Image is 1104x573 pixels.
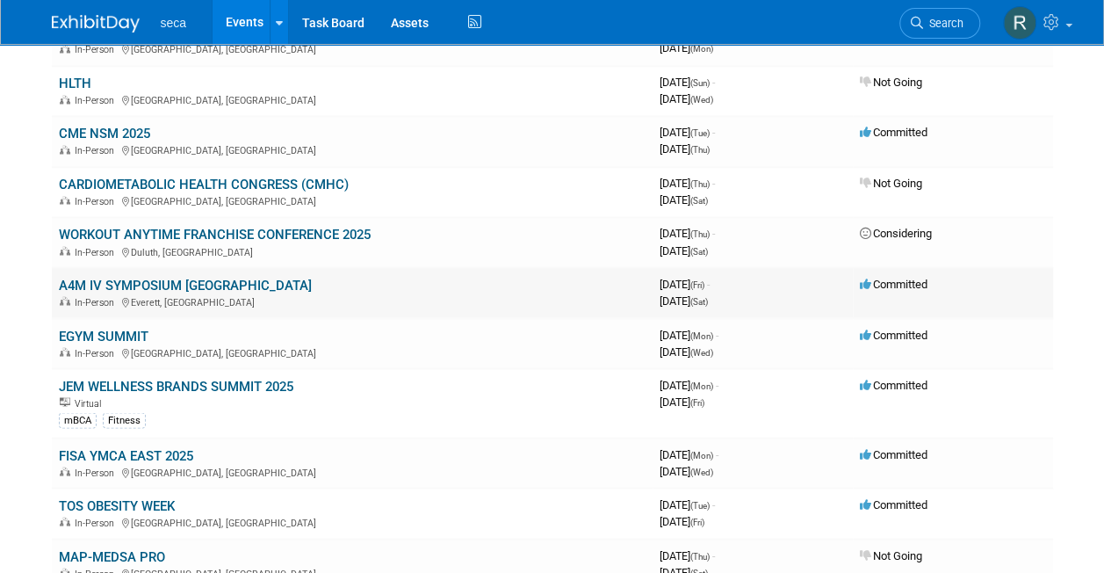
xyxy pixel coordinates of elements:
[59,328,148,344] a: EGYM SUMMIT
[59,294,646,308] div: Everett, [GEOGRAPHIC_DATA]
[690,246,708,256] span: (Sat)
[75,296,119,308] span: In-Person
[59,497,175,513] a: TOS OBESITY WEEK
[690,145,710,155] span: (Thu)
[690,467,713,476] span: (Wed)
[60,145,70,154] img: In-Person Event
[59,193,646,207] div: [GEOGRAPHIC_DATA], [GEOGRAPHIC_DATA]
[59,345,646,359] div: [GEOGRAPHIC_DATA], [GEOGRAPHIC_DATA]
[75,145,119,156] span: In-Person
[60,196,70,205] img: In-Person Event
[707,277,710,290] span: -
[660,76,715,89] span: [DATE]
[59,277,312,293] a: A4M IV SYMPOSIUM [GEOGRAPHIC_DATA]
[899,8,980,39] a: Search
[60,397,70,406] img: Virtual Event
[660,514,704,527] span: [DATE]
[660,243,708,257] span: [DATE]
[690,279,704,289] span: (Fri)
[660,497,715,511] span: [DATE]
[690,330,713,340] span: (Mon)
[60,347,70,356] img: In-Person Event
[860,548,922,562] span: Not Going
[716,328,718,341] span: -
[712,227,715,240] span: -
[59,177,349,192] a: CARDIOMETABOLIC HEALTH CONGRESS (CMHC)
[59,464,646,478] div: [GEOGRAPHIC_DATA], [GEOGRAPHIC_DATA]
[60,467,70,475] img: In-Person Event
[660,328,718,341] span: [DATE]
[690,397,704,407] span: (Fri)
[52,15,140,33] img: ExhibitDay
[660,277,710,290] span: [DATE]
[860,328,927,341] span: Committed
[690,551,710,561] span: (Thu)
[75,246,119,257] span: In-Person
[161,16,187,30] span: seca
[860,277,927,290] span: Committed
[923,17,963,30] span: Search
[712,548,715,562] span: -
[60,296,70,305] img: In-Person Event
[712,126,715,139] span: -
[712,497,715,511] span: -
[660,142,710,156] span: [DATE]
[712,76,715,89] span: -
[660,193,708,207] span: [DATE]
[690,296,708,306] span: (Sat)
[690,44,713,54] span: (Mon)
[690,78,710,88] span: (Sun)
[59,41,646,55] div: [GEOGRAPHIC_DATA], [GEOGRAPHIC_DATA]
[690,128,710,138] span: (Tue)
[690,229,710,239] span: (Thu)
[59,447,193,463] a: FISA YMCA EAST 2025
[660,378,718,391] span: [DATE]
[59,548,165,564] a: MAP-MEDSA PRO
[60,246,70,255] img: In-Person Event
[690,347,713,357] span: (Wed)
[860,76,922,89] span: Not Going
[712,177,715,190] span: -
[60,44,70,53] img: In-Person Event
[59,142,646,156] div: [GEOGRAPHIC_DATA], [GEOGRAPHIC_DATA]
[690,179,710,189] span: (Thu)
[75,517,119,528] span: In-Person
[690,95,713,105] span: (Wed)
[660,92,713,105] span: [DATE]
[716,447,718,461] span: -
[59,92,646,106] div: [GEOGRAPHIC_DATA], [GEOGRAPHIC_DATA]
[75,347,119,359] span: In-Person
[660,395,704,408] span: [DATE]
[860,227,932,240] span: Considering
[660,227,715,240] span: [DATE]
[660,41,713,54] span: [DATE]
[660,345,713,358] span: [DATE]
[75,397,106,409] span: Virtual
[660,126,715,139] span: [DATE]
[59,227,371,243] a: WORKOUT ANYTIME FRANCHISE CONFERENCE 2025
[860,378,927,391] span: Committed
[60,95,70,104] img: In-Person Event
[1003,6,1036,40] img: Rachel Jordan
[75,44,119,55] span: In-Person
[690,450,713,460] span: (Mon)
[690,517,704,526] span: (Fri)
[860,177,922,190] span: Not Going
[59,378,293,394] a: JEM WELLNESS BRANDS SUMMIT 2025
[59,76,91,91] a: HLTH
[59,412,97,428] div: mBCA
[716,378,718,391] span: -
[103,412,146,428] div: Fitness
[660,294,708,307] span: [DATE]
[860,447,927,461] span: Committed
[860,497,927,511] span: Committed
[660,548,715,562] span: [DATE]
[60,517,70,526] img: In-Person Event
[690,381,713,390] span: (Mon)
[59,126,150,141] a: CME NSM 2025
[75,196,119,207] span: In-Person
[660,464,713,477] span: [DATE]
[660,447,718,461] span: [DATE]
[75,467,119,478] span: In-Person
[660,177,715,190] span: [DATE]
